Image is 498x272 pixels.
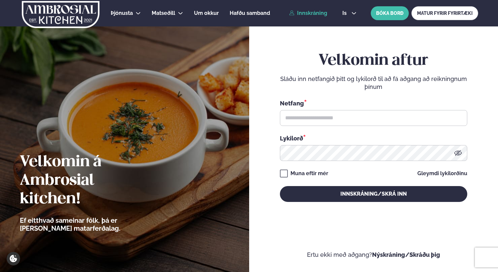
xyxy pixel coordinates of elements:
button: BÓKA BORÐ [371,6,409,20]
a: Um okkur [194,9,219,17]
button: is [337,11,362,16]
p: Ertu ekki með aðgang? [269,251,479,259]
a: Matseðill [152,9,175,17]
a: MATUR FYRIR FYRIRTÆKI [411,6,478,20]
img: logo [21,1,100,28]
a: Gleymdi lykilorðinu [417,171,467,176]
a: Innskráning [289,10,327,16]
h2: Velkomin á Ambrosial kitchen! [20,153,157,209]
p: Sláðu inn netfangið þitt og lykilorð til að fá aðgang að reikningnum þínum [280,75,467,91]
span: Þjónusta [111,10,133,16]
span: Hafðu samband [230,10,270,16]
h2: Velkomin aftur [280,52,467,70]
button: Innskráning/Skrá inn [280,186,467,202]
p: Ef eitthvað sameinar fólk, þá er [PERSON_NAME] matarferðalag. [20,216,157,232]
span: Matseðill [152,10,175,16]
div: Lykilorð [280,134,467,142]
a: Hafðu samband [230,9,270,17]
div: Netfang [280,99,467,107]
a: Nýskráning/Skráðu þig [372,251,440,258]
span: is [342,11,349,16]
span: Um okkur [194,10,219,16]
a: Þjónusta [111,9,133,17]
a: Cookie settings [7,252,20,265]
